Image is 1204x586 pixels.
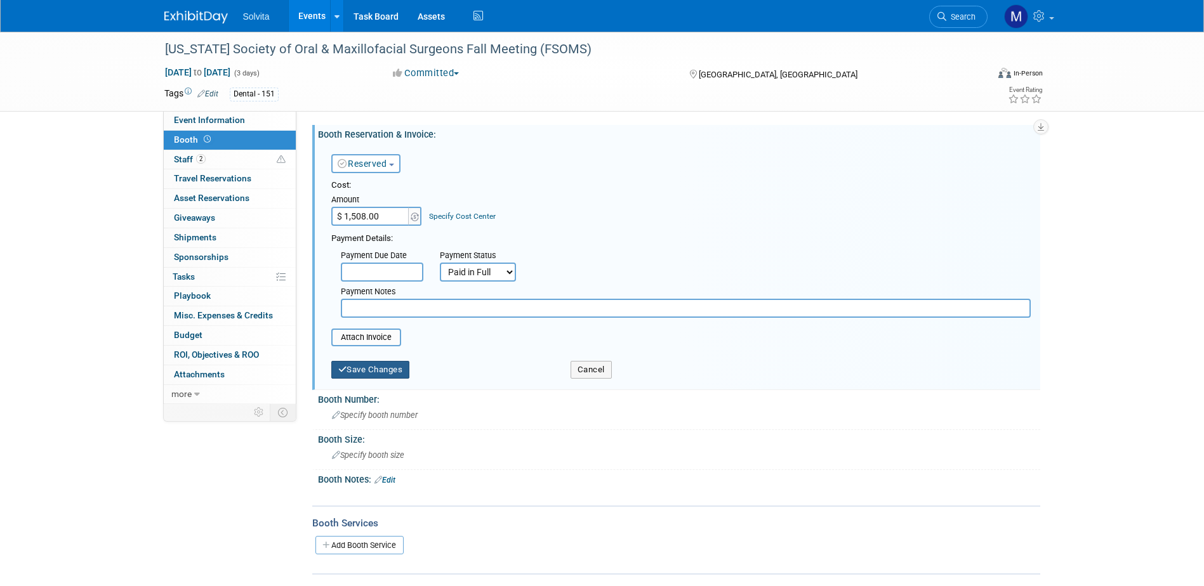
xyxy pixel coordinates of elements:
[929,6,988,28] a: Search
[164,248,296,267] a: Sponsorships
[164,169,296,188] a: Travel Reservations
[331,361,410,379] button: Save Changes
[164,306,296,325] a: Misc. Expenses & Credits
[318,470,1040,486] div: Booth Notes:
[174,173,251,183] span: Travel Reservations
[318,125,1040,141] div: Booth Reservation & Invoice:
[243,11,270,22] span: Solvita
[341,286,1031,299] div: Payment Notes
[164,111,296,130] a: Event Information
[331,194,423,207] div: Amount
[164,346,296,365] a: ROI, Objectives & ROO
[388,67,464,80] button: Committed
[699,70,857,79] span: [GEOGRAPHIC_DATA], [GEOGRAPHIC_DATA]
[164,228,296,247] a: Shipments
[171,389,192,399] span: more
[174,134,213,145] span: Booth
[174,193,249,203] span: Asset Reservations
[331,230,1031,245] div: Payment Details:
[192,67,204,77] span: to
[913,66,1043,85] div: Event Format
[332,410,418,420] span: Specify booth number
[164,268,296,287] a: Tasks
[998,68,1011,78] img: Format-Inperson.png
[164,87,218,101] td: Tags
[174,232,216,242] span: Shipments
[277,154,286,166] span: Potential Scheduling Conflict -- at least one attendee is tagged in another overlapping event.
[164,67,231,78] span: [DATE] [DATE]
[270,404,296,420] td: Toggle Event Tabs
[315,536,404,554] a: Add Booth Service
[164,385,296,404] a: more
[174,290,211,301] span: Playbook
[164,209,296,228] a: Giveaways
[196,154,206,164] span: 2
[174,252,228,262] span: Sponsorships
[341,250,421,263] div: Payment Due Date
[571,361,612,379] button: Cancel
[1013,68,1043,78] div: In-Person
[201,134,213,144] span: Booth not reserved yet
[230,88,279,101] div: Dental - 151
[164,11,228,23] img: ExhibitDay
[164,326,296,345] a: Budget
[233,69,260,77] span: (3 days)
[174,115,245,125] span: Event Information
[173,271,195,282] span: Tasks
[331,179,1031,192] div: Cost:
[946,12,976,22] span: Search
[331,154,400,173] button: Reserved
[318,430,1040,446] div: Booth Size:
[174,310,273,320] span: Misc. Expenses & Credits
[164,287,296,306] a: Playbook
[174,349,259,360] span: ROI, Objectives & ROO
[338,159,387,169] a: Reserved
[197,89,218,98] a: Edit
[1008,87,1042,93] div: Event Rating
[174,330,202,340] span: Budget
[174,212,215,223] span: Giveaways
[164,365,296,384] a: Attachments
[312,516,1040,530] div: Booth Services
[174,154,206,164] span: Staff
[164,189,296,208] a: Asset Reservations
[374,476,395,485] a: Edit
[164,131,296,150] a: Booth
[1004,4,1028,29] img: Matthew Burns
[161,38,969,61] div: [US_STATE] Society of Oral & Maxillofacial Surgeons Fall Meeting (FSOMS)
[332,450,404,460] span: Specify booth size
[248,404,270,420] td: Personalize Event Tab Strip
[164,150,296,169] a: Staff2
[318,390,1040,406] div: Booth Number:
[440,250,525,263] div: Payment Status
[429,212,496,221] a: Specify Cost Center
[174,369,225,379] span: Attachments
